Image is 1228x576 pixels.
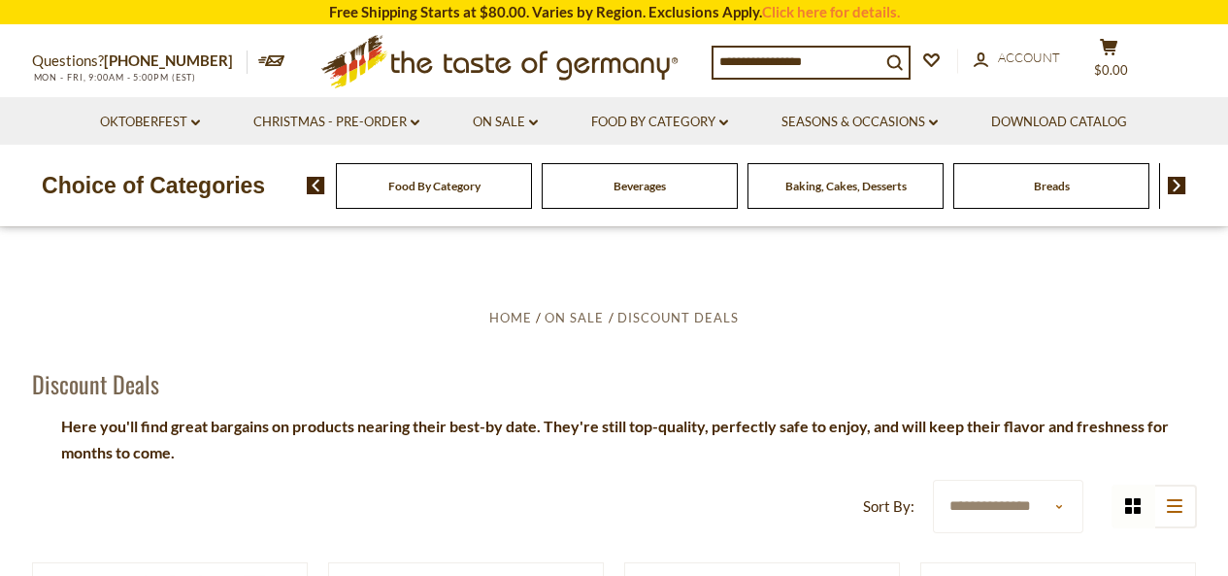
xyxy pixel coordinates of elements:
a: [PHONE_NUMBER] [104,51,233,69]
a: On Sale [545,310,604,325]
a: On Sale [473,112,538,133]
a: Food By Category [388,179,481,193]
a: Seasons & Occasions [781,112,938,133]
h1: Discount Deals [32,369,159,398]
a: Christmas - PRE-ORDER [253,112,419,133]
a: Click here for details. [762,3,900,20]
a: Food By Category [591,112,728,133]
a: Baking, Cakes, Desserts [785,179,907,193]
span: MON - FRI, 9:00AM - 5:00PM (EST) [32,72,197,83]
p: Questions? [32,49,248,74]
a: Breads [1034,179,1070,193]
a: Beverages [614,179,666,193]
a: Oktoberfest [100,112,200,133]
strong: Here you'll find great bargains on products nearing their best-by date. They're still top-quality... [61,417,1169,461]
span: $0.00 [1094,62,1128,78]
img: previous arrow [307,177,325,194]
img: next arrow [1168,177,1186,194]
span: Account [998,50,1060,65]
a: Discount Deals [617,310,739,325]
label: Sort By: [863,494,914,519]
a: Account [974,48,1060,69]
a: Download Catalog [991,112,1127,133]
button: $0.00 [1080,38,1139,86]
a: Home [489,310,532,325]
